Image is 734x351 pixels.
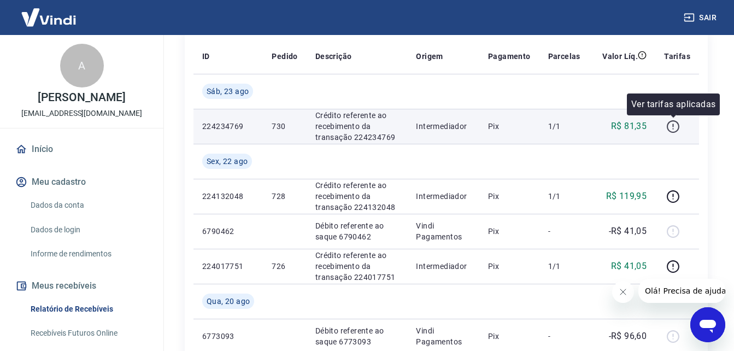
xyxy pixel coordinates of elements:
p: Intermediador [416,261,471,272]
a: Início [13,137,150,161]
p: Tarifas [664,51,690,62]
p: Intermediador [416,191,471,202]
p: Ver tarifas aplicadas [631,98,715,111]
p: R$ 81,35 [611,120,647,133]
img: Vindi [13,1,84,34]
p: Pedido [272,51,297,62]
p: R$ 119,95 [606,190,647,203]
a: Dados da conta [26,194,150,217]
button: Meus recebíveis [13,274,150,298]
p: Vindi Pagamentos [416,220,471,242]
p: Pix [488,121,531,132]
p: R$ 41,05 [611,260,647,273]
a: Recebíveis Futuros Online [26,322,150,344]
p: ID [202,51,210,62]
p: 224017751 [202,261,254,272]
p: 224234769 [202,121,254,132]
p: Valor Líq. [602,51,638,62]
p: 1/1 [548,191,580,202]
span: Sáb, 23 ago [207,86,249,97]
p: [PERSON_NAME] [38,92,125,103]
p: Descrição [315,51,352,62]
p: Pix [488,261,531,272]
p: 1/1 [548,261,580,272]
div: A [60,44,104,87]
p: Origem [416,51,443,62]
p: -R$ 41,05 [609,225,647,238]
iframe: Mensagem da empresa [638,279,725,303]
p: Pix [488,226,531,237]
a: Relatório de Recebíveis [26,298,150,320]
span: Olá! Precisa de ajuda? [7,8,92,16]
p: Débito referente ao saque 6773093 [315,325,399,347]
p: 224132048 [202,191,254,202]
a: Informe de rendimentos [26,243,150,265]
p: Crédito referente ao recebimento da transação 224132048 [315,180,399,213]
button: Meu cadastro [13,170,150,194]
iframe: Fechar mensagem [612,281,634,303]
p: 728 [272,191,297,202]
p: Vindi Pagamentos [416,325,471,347]
p: 6773093 [202,331,254,342]
span: Qua, 20 ago [207,296,250,307]
p: Pagamento [488,51,531,62]
p: -R$ 96,60 [609,330,647,343]
p: Crédito referente ao recebimento da transação 224017751 [315,250,399,283]
span: Sex, 22 ago [207,156,248,167]
iframe: Botão para abrir a janela de mensagens [690,307,725,342]
p: 1/1 [548,121,580,132]
p: 6790462 [202,226,254,237]
p: [EMAIL_ADDRESS][DOMAIN_NAME] [21,108,142,119]
a: Dados de login [26,219,150,241]
p: Intermediador [416,121,471,132]
p: Pix [488,331,531,342]
p: Parcelas [548,51,580,62]
p: Crédito referente ao recebimento da transação 224234769 [315,110,399,143]
p: 726 [272,261,297,272]
p: 730 [272,121,297,132]
button: Sair [682,8,721,28]
p: - [548,331,580,342]
p: Débito referente ao saque 6790462 [315,220,399,242]
p: - [548,226,580,237]
p: Pix [488,191,531,202]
